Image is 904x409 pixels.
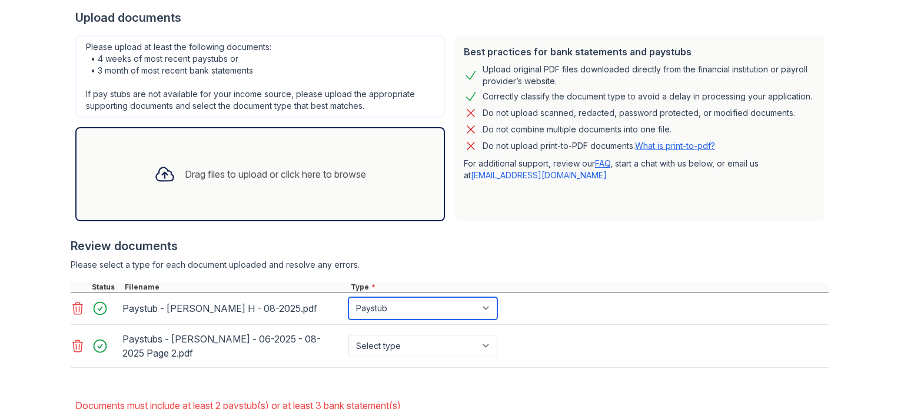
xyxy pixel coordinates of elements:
div: Review documents [71,238,829,254]
div: Upload documents [75,9,829,26]
div: Do not combine multiple documents into one file. [483,122,672,137]
a: [EMAIL_ADDRESS][DOMAIN_NAME] [471,170,607,180]
div: Please upload at least the following documents: • 4 weeks of most recent paystubs or • 3 month of... [75,35,445,118]
p: For additional support, review our , start a chat with us below, or email us at [464,158,815,181]
div: Type [348,282,829,292]
div: Correctly classify the document type to avoid a delay in processing your application. [483,89,812,104]
div: Drag files to upload or click here to browse [185,167,366,181]
div: Do not upload scanned, redacted, password protected, or modified documents. [483,106,795,120]
div: Status [89,282,122,292]
p: Do not upload print-to-PDF documents. [483,140,715,152]
div: Paystub - [PERSON_NAME] H - 08-2025.pdf [122,299,344,318]
div: Upload original PDF files downloaded directly from the financial institution or payroll provider’... [483,64,815,87]
div: Paystubs - [PERSON_NAME] - 06-2025 - 08-2025 Page 2.pdf [122,330,344,363]
a: What is print-to-pdf? [635,141,715,151]
a: FAQ [595,158,610,168]
div: Best practices for bank statements and paystubs [464,45,815,59]
div: Filename [122,282,348,292]
div: Please select a type for each document uploaded and resolve any errors. [71,259,829,271]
